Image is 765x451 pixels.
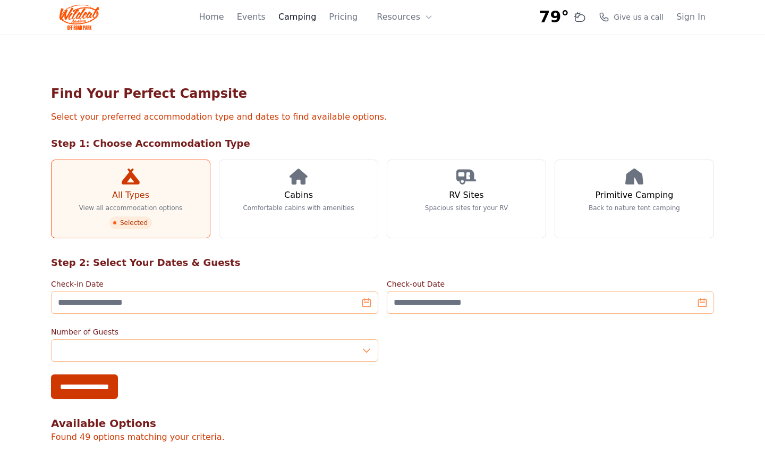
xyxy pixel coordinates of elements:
[51,255,714,270] h2: Step 2: Select Your Dates & Guests
[596,189,674,202] h3: Primitive Camping
[51,416,714,431] h2: Available Options
[387,279,714,289] label: Check-out Date
[51,431,714,444] p: Found 49 options matching your criteria.
[614,12,664,22] span: Give us a call
[51,111,714,123] p: Select your preferred accommodation type and dates to find available options.
[112,189,149,202] h3: All Types
[51,85,714,102] h1: Find Your Perfect Campsite
[109,216,152,229] span: Selected
[51,160,210,238] a: All Types View all accommodation options Selected
[51,136,714,151] h2: Step 1: Choose Accommodation Type
[243,204,354,212] p: Comfortable cabins with amenities
[599,12,664,22] a: Give us a call
[449,189,483,202] h3: RV Sites
[79,204,183,212] p: View all accommodation options
[589,204,680,212] p: Back to nature tent camping
[237,11,266,23] a: Events
[370,6,439,28] button: Resources
[425,204,508,212] p: Spacious sites for your RV
[284,189,313,202] h3: Cabins
[555,160,714,238] a: Primitive Camping Back to nature tent camping
[51,279,378,289] label: Check-in Date
[278,11,316,23] a: Camping
[219,160,378,238] a: Cabins Comfortable cabins with amenities
[676,11,705,23] a: Sign In
[59,4,99,30] img: Wildcat Logo
[51,327,378,337] label: Number of Guests
[199,11,224,23] a: Home
[329,11,358,23] a: Pricing
[539,7,569,27] span: 79°
[387,160,546,238] a: RV Sites Spacious sites for your RV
